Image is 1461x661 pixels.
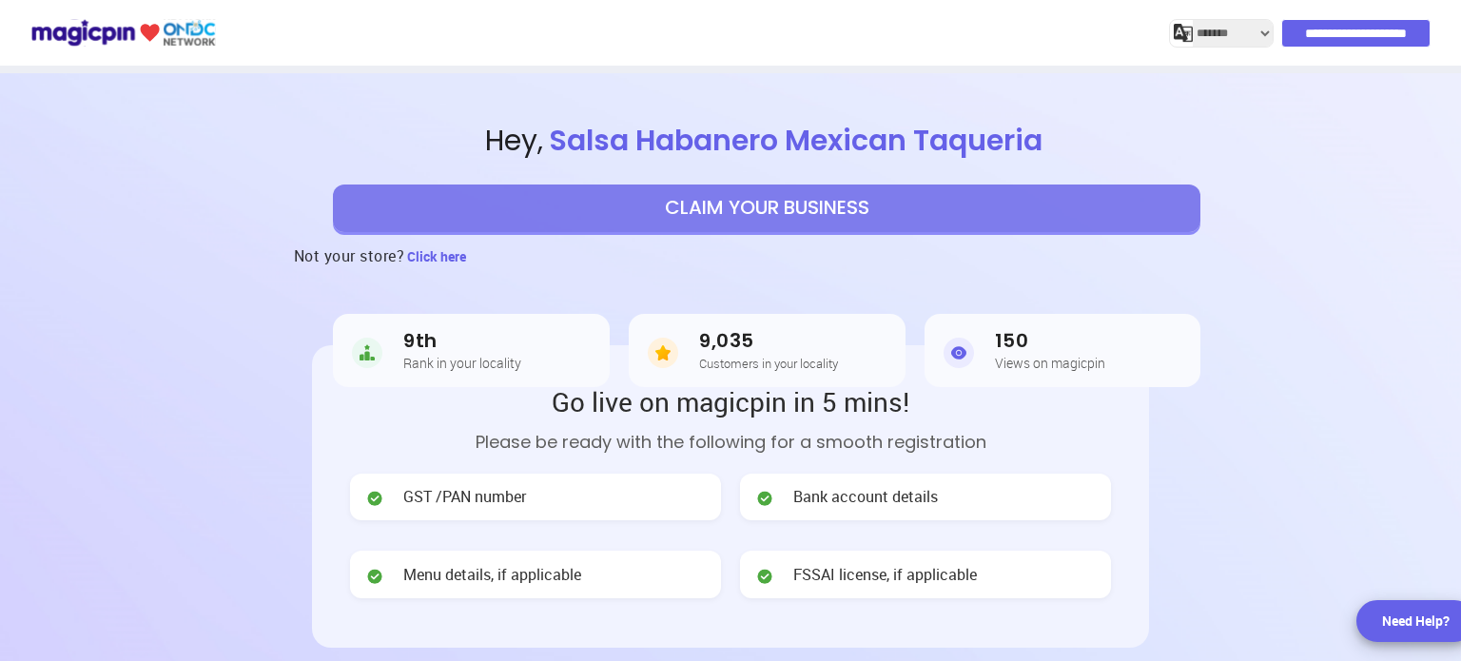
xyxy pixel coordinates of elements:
h3: Not your store? [294,232,405,280]
img: Views [944,334,974,372]
img: check [755,567,774,586]
h3: 9th [403,330,521,352]
div: Need Help? [1382,612,1450,631]
img: check [365,567,384,586]
img: check [755,489,774,508]
h3: 9,035 [699,330,838,352]
span: Bank account details [793,486,938,508]
img: ondc-logo-new-small.8a59708e.svg [30,16,216,49]
span: Menu details, if applicable [403,564,581,586]
h5: Customers in your locality [699,357,838,370]
span: Hey , [73,121,1461,162]
h3: 150 [995,330,1105,352]
span: Click here [407,247,466,265]
span: FSSAI license, if applicable [793,564,977,586]
img: check [365,489,384,508]
p: Please be ready with the following for a smooth registration [350,429,1111,455]
button: CLAIM YOUR BUSINESS [333,185,1200,232]
h2: Go live on magicpin in 5 mins! [350,383,1111,419]
h5: Views on magicpin [995,356,1105,370]
img: Rank [352,334,382,372]
img: j2MGCQAAAABJRU5ErkJggg== [1174,24,1193,43]
h5: Rank in your locality [403,356,521,370]
img: Customers [648,334,678,372]
span: GST /PAN number [403,486,526,508]
span: Salsa Habanero Mexican Taqueria [543,120,1048,161]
